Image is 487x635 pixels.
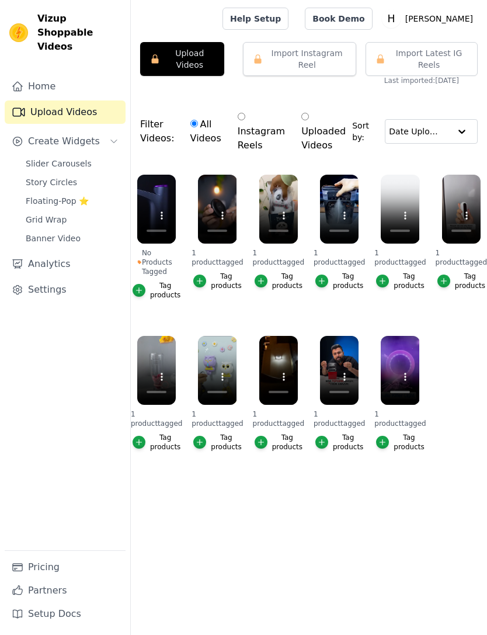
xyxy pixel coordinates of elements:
a: Floating-Pop ⭐ [19,193,126,209]
div: Tag products [272,272,302,290]
div: 1 product tagged [259,410,298,428]
button: Tag products [255,433,302,452]
span: Grid Wrap [26,214,67,225]
input: All Videos [190,120,198,127]
button: Import Instagram Reel [243,42,356,76]
div: 1 product tagged [198,410,236,428]
a: Help Setup [222,8,288,30]
button: Upload Videos [140,42,224,76]
button: Tag products [193,272,241,290]
a: Analytics [5,252,126,276]
a: Home [5,75,126,98]
button: Tag products [133,433,180,452]
a: Story Circles [19,174,126,190]
a: Upload Videos [5,100,126,124]
img: Vizup [9,23,28,42]
span: Create Widgets [28,134,100,148]
div: Tag products [333,272,363,290]
a: Grid Wrap [19,211,126,228]
label: Instagram Reels [237,110,286,153]
span: Vizup Shoppable Videos [37,12,121,54]
div: Tag products [333,433,363,452]
div: No Products Tagged [137,248,176,276]
button: Tag products [255,272,302,290]
div: 1 product tagged [320,410,359,428]
button: Tag products [437,272,485,290]
span: Slider Carousels [26,158,92,169]
button: Tag products [193,433,241,452]
a: Settings [5,278,126,301]
button: Tag products [315,433,363,452]
a: Setup Docs [5,602,126,626]
div: Tag products [150,281,180,300]
label: All Videos [190,117,222,146]
div: 1 product tagged [442,248,481,267]
a: Banner Video [19,230,126,247]
input: Uploaded Videos [301,113,309,120]
a: Slider Carousels [19,155,126,172]
div: Tag products [272,433,302,452]
a: Partners [5,579,126,602]
div: 1 product tagged [320,248,359,267]
label: Uploaded Videos [301,110,346,153]
a: Book Demo [305,8,372,30]
div: 1 product tagged [198,248,236,267]
div: Tag products [455,272,485,290]
button: Tag products [376,272,424,290]
p: [PERSON_NAME] [401,8,478,29]
div: Tag products [211,433,241,452]
button: Create Widgets [5,130,126,153]
div: Tag products [211,272,241,290]
div: 1 product tagged [381,410,419,428]
div: Tag products [394,433,424,452]
button: Tag products [315,272,363,290]
button: Tag products [133,281,180,300]
span: Last imported: [DATE] [384,76,459,85]
div: 1 product tagged [259,248,298,267]
span: Banner Video [26,233,81,244]
button: Tag products [376,433,424,452]
div: Filter Videos: [140,104,352,159]
div: 1 product tagged [381,248,419,267]
span: Import Latest IG Reels [390,47,468,71]
span: Floating-Pop ⭐ [26,195,89,207]
div: Sort by: [352,119,478,144]
div: Tag products [150,433,180,452]
div: 1 product tagged [137,410,176,428]
button: H [PERSON_NAME] [382,8,478,29]
text: H [387,13,395,25]
span: Story Circles [26,176,77,188]
div: Tag products [394,272,424,290]
a: Pricing [5,556,126,579]
input: Instagram Reels [238,113,245,120]
button: Import Latest IG Reels [366,42,478,76]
